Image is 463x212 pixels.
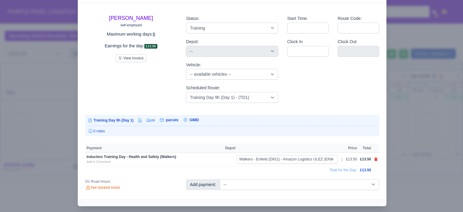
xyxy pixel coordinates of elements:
[287,15,308,22] label: Start Time:
[186,15,199,22] label: Status:
[360,157,371,161] span: £13.50
[341,157,343,162] div: 1
[85,43,177,49] p: Earnings for the day:
[186,38,199,45] label: Depot:
[87,160,110,163] a: Add a Comment
[338,38,357,45] label: Clock Out
[224,144,339,153] th: Depot
[93,118,134,122] span: Training Day 9h (Day 1)
[85,31,177,38] p: Maximum working days:
[143,117,155,123] td: mi
[287,38,303,45] label: Clock In
[85,144,224,153] th: Payment
[120,23,142,27] small: self-employed
[186,179,220,190] div: Add payment:
[433,183,463,212] iframe: Chat Widget
[189,118,199,122] span: GIMD
[166,118,178,122] span: parcels
[85,179,177,184] div: On Road Hours:
[144,44,158,49] span: £13.50
[186,84,220,91] label: Scheduled Route:
[360,168,371,172] span: £13.50
[186,62,201,68] label: Vehicle:
[345,153,359,166] td: £13.50
[87,154,222,159] div: Induction Training Day - Health and Safety (Walkers)
[330,168,357,172] span: Total for the Day:
[116,54,146,62] button: View Invoice
[153,32,155,36] u: 6
[338,15,362,22] label: Route Code:
[345,144,359,153] th: Price
[87,128,377,134] div: 0 miles
[85,185,177,191] div: Not clocked in/out
[109,15,153,21] a: [PERSON_NAME]
[358,144,373,153] th: Total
